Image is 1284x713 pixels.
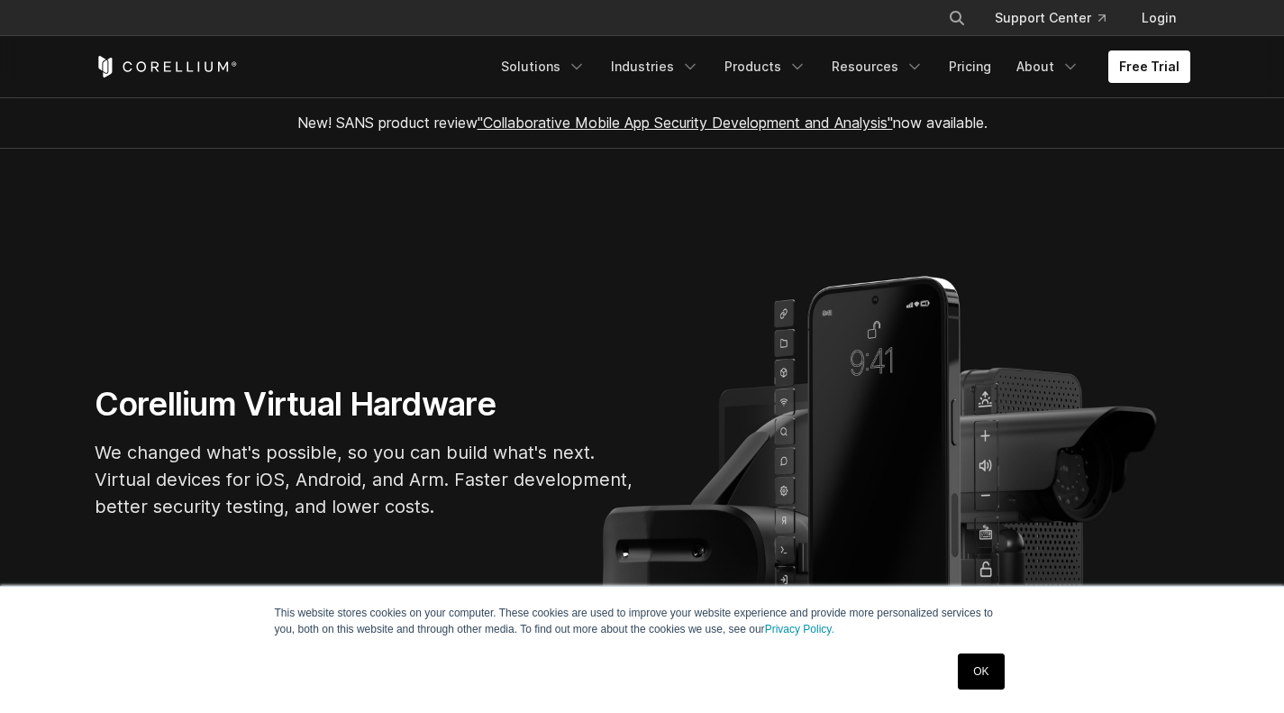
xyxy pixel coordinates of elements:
div: Navigation Menu [490,50,1190,83]
p: This website stores cookies on your computer. These cookies are used to improve your website expe... [275,605,1010,637]
span: New! SANS product review now available. [297,114,988,132]
h1: Corellium Virtual Hardware [95,384,635,425]
a: Industries [600,50,710,83]
div: Navigation Menu [926,2,1190,34]
a: Products [714,50,817,83]
a: Resources [821,50,934,83]
a: Corellium Home [95,56,238,78]
p: We changed what's possible, so you can build what's next. Virtual devices for iOS, Android, and A... [95,439,635,520]
button: Search [941,2,973,34]
a: Login [1127,2,1190,34]
a: Free Trial [1108,50,1190,83]
a: Solutions [490,50,596,83]
a: Support Center [980,2,1120,34]
a: OK [958,654,1004,690]
a: About [1006,50,1090,83]
a: Pricing [938,50,1002,83]
a: "Collaborative Mobile App Security Development and Analysis" [478,114,893,132]
a: Privacy Policy. [765,623,834,635]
